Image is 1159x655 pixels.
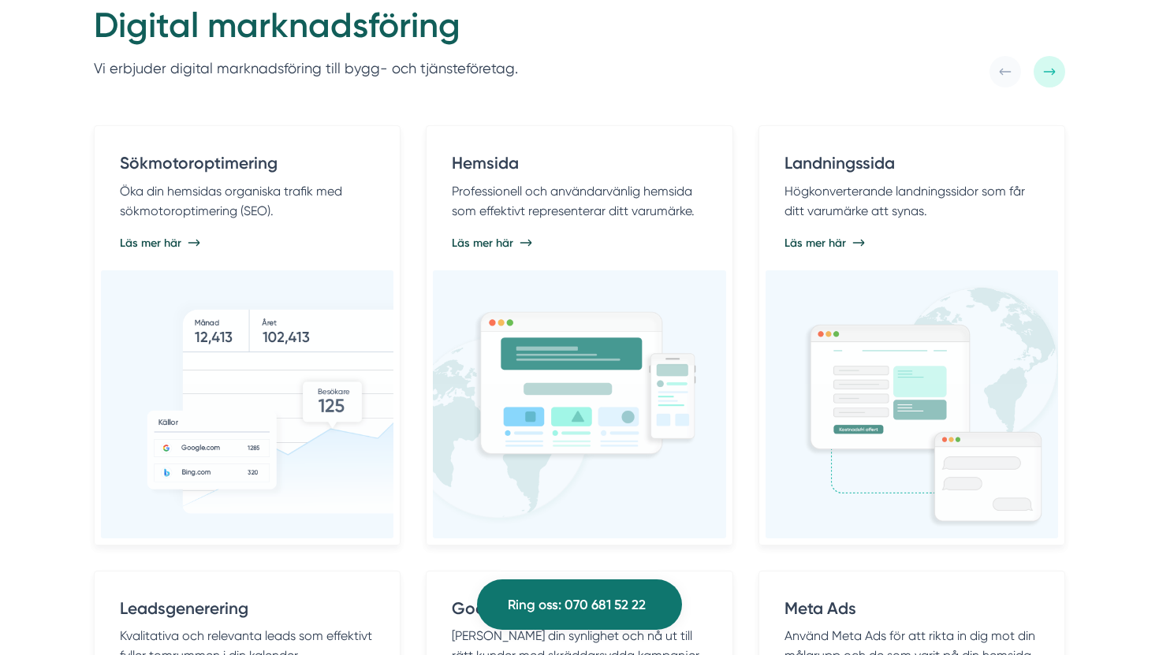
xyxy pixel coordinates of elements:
span: Läs mer här [452,235,513,251]
a: Sökmotoroptimering Öka din hemsidas organiska trafik med sökmotoroptimering (SEO). Läs mer här Sö... [94,125,401,545]
h2: Digital marknadsföring [94,3,518,57]
span: Ring oss: 070 681 52 22 [508,594,646,616]
p: Professionell och användarvänlig hemsida som effektivt representerar ditt varumärke. [452,181,706,221]
a: Landningssida Högkonverterande landningssidor som får ditt varumärke att synas. Läs mer här Landn... [758,125,1065,545]
p: Öka din hemsidas organiska trafik med sökmotoroptimering (SEO). [120,181,375,221]
h4: Leadsgenerering [120,597,375,626]
a: Hemsida Professionell och användarvänlig hemsida som effektivt representerar ditt varumärke. Läs ... [426,125,732,545]
h4: Google Ads [452,597,706,626]
img: Sökmotoroptimering för bygg- och tjänsteföretag. [145,287,453,522]
h4: Landningssida [784,151,1039,180]
span: Läs mer här [784,235,846,251]
h4: Sökmotoroptimering [120,151,375,180]
h4: Meta Ads [784,597,1039,626]
span: Läs mer här [120,235,181,251]
h4: Hemsida [452,151,706,180]
img: Landningssida för bygg- och tjänsteföretag. [802,278,1070,530]
img: Hemsida för bygg- och tjänsteföretag. [398,309,698,531]
p: Vi erbjuder digital marknadsföring till bygg- och tjänsteföretag. [94,58,518,80]
p: Högkonverterande landningssidor som får ditt varumärke att synas. [784,181,1039,221]
a: Ring oss: 070 681 52 22 [477,579,682,630]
